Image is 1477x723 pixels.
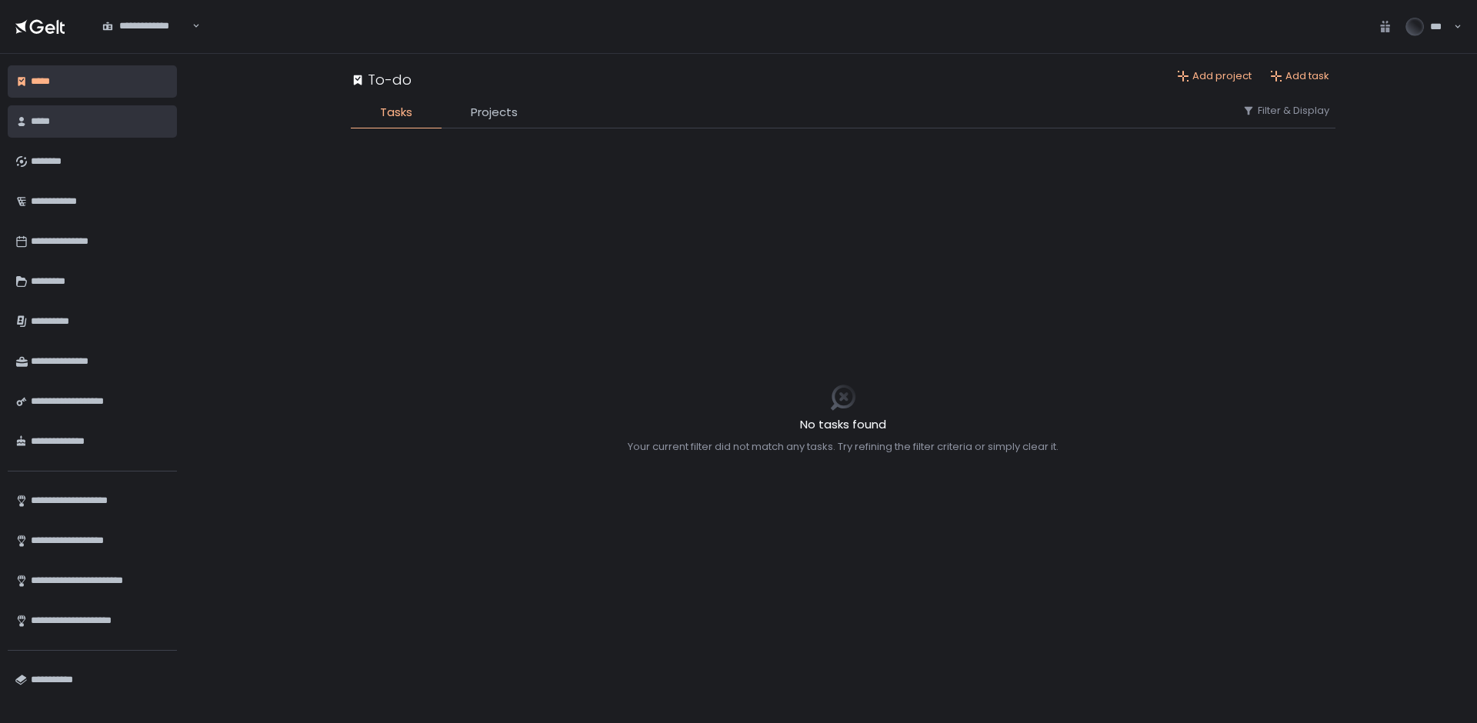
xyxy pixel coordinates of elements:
button: Add project [1177,69,1252,83]
input: Search for option [190,18,191,34]
span: Projects [471,104,518,122]
button: Filter & Display [1242,104,1329,118]
h2: No tasks found [628,416,1059,434]
div: Search for option [92,10,200,42]
button: Add task [1270,69,1329,83]
div: To-do [351,69,412,90]
span: Tasks [380,104,412,122]
div: Your current filter did not match any tasks. Try refining the filter criteria or simply clear it. [628,440,1059,454]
